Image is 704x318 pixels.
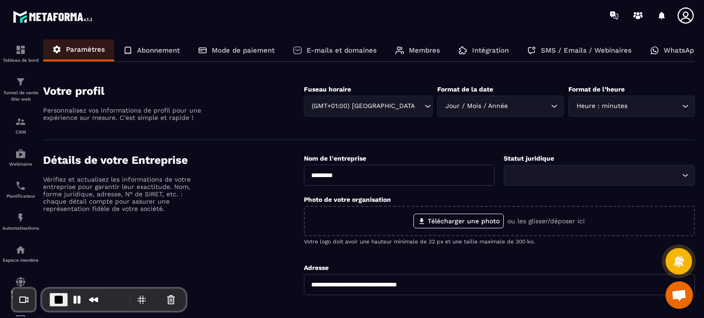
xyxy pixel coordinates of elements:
p: Mode de paiement [212,46,275,54]
img: logo [13,8,95,25]
p: WhatsApp [664,46,698,54]
p: Personnalisez vos informations de profil pour une expérience sur mesure. C'est simple et rapide ! [43,107,203,121]
img: social-network [15,276,26,287]
p: Abonnement [137,46,180,54]
div: Search for option [304,96,433,117]
label: Fuseau horaire [304,86,351,93]
a: formationformationTableau de bord [2,38,39,70]
img: automations [15,212,26,223]
p: Tunnel de vente Site web [2,90,39,102]
p: Espace membre [2,258,39,263]
p: Webinaire [2,162,39,167]
label: Nom de l'entreprise [304,155,366,162]
h4: Détails de votre Entreprise [43,154,304,167]
a: social-networksocial-networkRéseaux Sociaux [2,269,39,307]
p: ou les glisser/déposer ici [507,217,585,225]
a: formationformationTunnel de vente Site web [2,70,39,109]
p: Réseaux Sociaux [2,290,39,300]
p: SMS / Emails / Webinaires [541,46,632,54]
img: automations [15,148,26,159]
div: Ouvrir le chat [665,281,693,309]
a: schedulerschedulerPlanificateur [2,173,39,205]
label: Photo de votre organisation [304,196,391,203]
img: automations [15,244,26,255]
a: automationsautomationsWebinaire [2,141,39,173]
p: CRM [2,129,39,135]
img: formation [15,76,26,87]
span: (GMT+01:00) [GEOGRAPHIC_DATA] [310,101,416,111]
p: Paramètres [66,45,105,54]
a: formationformationCRM [2,109,39,141]
a: automationsautomationsAutomatisations [2,205,39,237]
p: Votre logo doit avoir une hauteur minimale de 32 px et une taille maximale de 300 ko. [304,238,695,245]
img: formation [15,116,26,127]
input: Search for option [415,101,422,111]
span: Jour / Mois / Année [443,101,510,111]
img: formation [15,44,26,55]
div: Search for option [504,165,695,186]
p: Membres [409,46,440,54]
p: Tableau de bord [2,58,39,63]
p: Planificateur [2,194,39,199]
input: Search for option [510,101,549,111]
div: Search for option [437,96,564,117]
label: Format de l’heure [568,86,625,93]
input: Search for option [629,101,680,111]
h4: Votre profil [43,85,304,97]
span: Heure : minutes [574,101,629,111]
p: Intégration [472,46,509,54]
p: E-mails et domaines [307,46,377,54]
img: scheduler [15,180,26,191]
label: Télécharger une photo [413,214,504,228]
p: Vérifiez et actualisez les informations de votre entreprise pour garantir leur exactitude. Nom, f... [43,176,203,212]
div: Search for option [568,96,695,117]
label: Adresse [304,264,329,271]
label: Format de la date [437,86,493,93]
p: Automatisations [2,226,39,231]
input: Search for option [510,170,680,180]
label: Statut juridique [504,155,554,162]
a: automationsautomationsEspace membre [2,237,39,269]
